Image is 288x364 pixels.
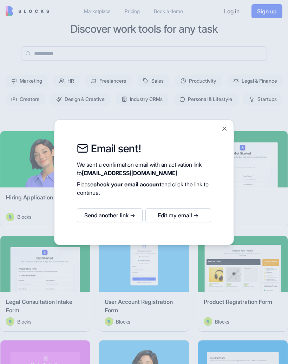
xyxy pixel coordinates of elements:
b: [EMAIL_ADDRESS][DOMAIN_NAME] [82,170,177,177]
button: Send another link → [77,208,143,222]
button: Close [221,125,228,132]
p: Please and click the link to continue. [77,180,211,197]
p: We sent a confirmation email with an activation link to . [77,160,211,177]
h2: Email sent! [77,142,211,155]
b: check your email account [93,181,162,188]
button: Edit my email → [145,208,211,222]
